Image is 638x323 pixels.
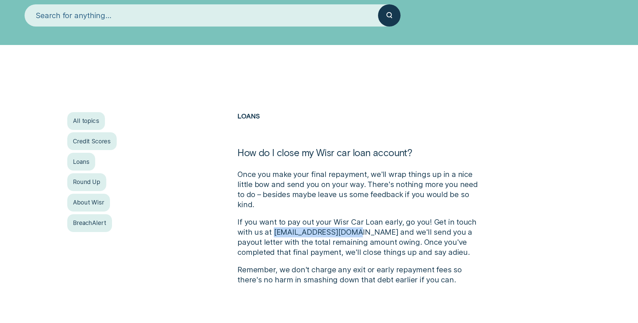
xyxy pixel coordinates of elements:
[67,153,96,171] a: Loans
[237,112,486,147] h2: Loans
[25,4,378,27] input: Search for anything...
[237,217,486,258] p: If you want to pay out your Wisr Car Loan early, go you! Get in touch with us at [EMAIL_ADDRESS][...
[237,146,486,170] h1: How do I close my Wisr car loan account?
[67,112,105,130] a: All topics
[237,265,486,285] p: Remember, we don't charge any exit or early repayment fees so there's no harm in smashing down th...
[237,112,260,120] a: Loans
[237,170,486,210] p: Once you make your final repayment, we'll wrap things up in a nice little bow and send you on you...
[67,173,106,191] a: Round Up
[67,132,117,150] a: Credit Scores
[67,214,112,232] a: BreachAlert
[378,4,400,27] button: Submit your search query.
[67,194,110,212] a: About Wisr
